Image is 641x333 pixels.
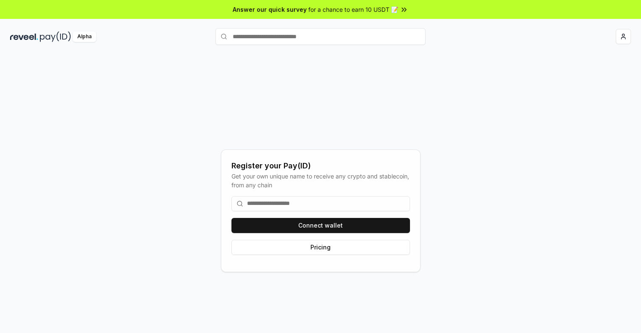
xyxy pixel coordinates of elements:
div: Alpha [73,31,96,42]
span: Answer our quick survey [233,5,307,14]
button: Pricing [231,240,410,255]
button: Connect wallet [231,218,410,233]
span: for a chance to earn 10 USDT 📝 [308,5,398,14]
div: Get your own unique name to receive any crypto and stablecoin, from any chain [231,172,410,189]
div: Register your Pay(ID) [231,160,410,172]
img: reveel_dark [10,31,38,42]
img: pay_id [40,31,71,42]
